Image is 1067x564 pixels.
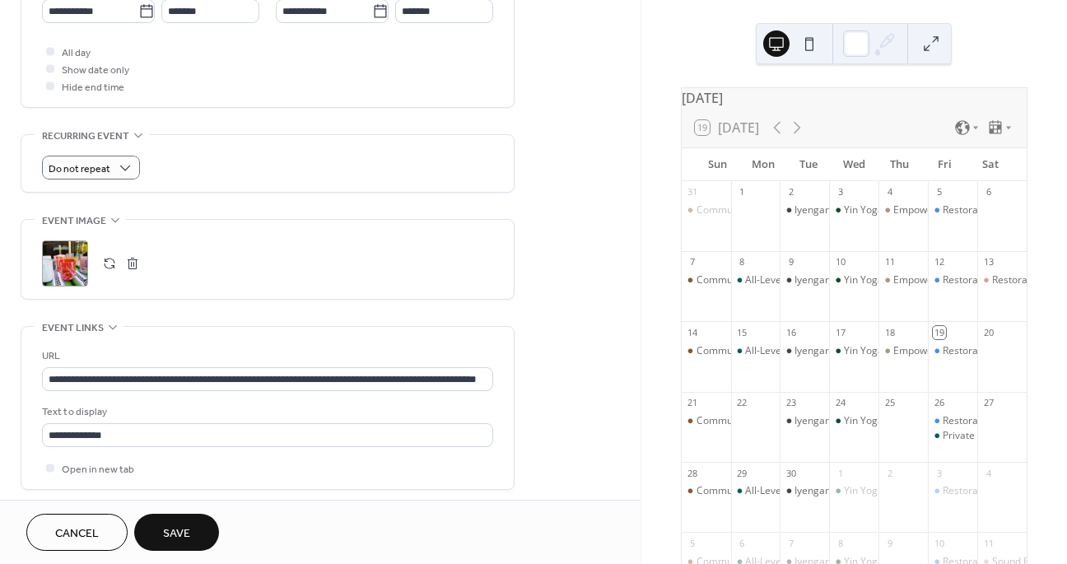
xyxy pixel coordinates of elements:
[687,467,699,479] div: 28
[834,397,846,409] div: 24
[42,212,106,230] span: Event image
[42,240,88,287] div: ;
[943,429,1003,443] div: Private Event
[55,525,99,543] span: Cancel
[877,148,922,181] div: Thu
[878,344,928,358] div: Empowered Transitions: Yoga for Change & Clarity
[785,256,797,268] div: 9
[26,514,128,551] button: Cancel
[832,148,877,181] div: Wed
[780,203,829,217] div: Iyengar Yoga
[844,273,883,287] div: Yin Yoga
[928,273,977,287] div: Restorative Yoga
[736,467,748,479] div: 29
[844,344,883,358] div: Yin Yoga
[982,397,995,409] div: 27
[682,88,1027,108] div: [DATE]
[928,484,977,498] div: Restorative Yoga
[785,186,797,198] div: 2
[745,484,814,498] div: All-Levels Yoga
[785,148,831,181] div: Tue
[928,203,977,217] div: Restorative Yoga
[780,344,829,358] div: Iyengar Yoga
[695,148,740,181] div: Sun
[794,484,855,498] div: Iyengar Yoga
[834,326,846,338] div: 17
[697,203,775,217] div: Community Yoga
[42,319,104,337] span: Event links
[928,344,977,358] div: Restorative Yoga
[780,273,829,287] div: Iyengar Yoga
[933,186,945,198] div: 5
[42,128,129,145] span: Recurring event
[834,256,846,268] div: 10
[62,461,134,478] span: Open in new tab
[878,203,928,217] div: Empowered Transitions: Yoga for Change & Clarity
[928,429,977,443] div: Private Event
[687,326,699,338] div: 14
[968,148,1013,181] div: Sat
[933,537,945,549] div: 10
[736,326,748,338] div: 15
[687,537,699,549] div: 5
[785,467,797,479] div: 30
[878,273,928,287] div: Empowered Transitions: Yoga for Change & Clarity
[697,344,775,358] div: Community Yoga
[829,203,878,217] div: Yin Yoga
[883,326,896,338] div: 18
[982,186,995,198] div: 6
[982,537,995,549] div: 11
[163,525,190,543] span: Save
[834,537,846,549] div: 8
[42,347,490,365] div: URL
[745,344,814,358] div: All-Levels Yoga
[834,467,846,479] div: 1
[62,44,91,62] span: All day
[977,273,1027,287] div: Restorative Yoga Nidra Sound Bath
[731,273,780,287] div: All-Levels Yoga
[62,79,124,96] span: Hide end time
[982,467,995,479] div: 4
[740,148,785,181] div: Mon
[943,484,1020,498] div: Restorative Yoga
[697,273,775,287] div: Community Yoga
[687,186,699,198] div: 31
[844,203,883,217] div: Yin Yoga
[736,186,748,198] div: 1
[682,203,731,217] div: Community Yoga
[829,273,878,287] div: Yin Yoga
[49,160,110,179] span: Do not repeat
[794,203,855,217] div: Iyengar Yoga
[745,273,814,287] div: All-Levels Yoga
[933,256,945,268] div: 12
[844,484,883,498] div: Yin Yoga
[943,414,1020,428] div: Restorative Yoga
[780,484,829,498] div: Iyengar Yoga
[883,397,896,409] div: 25
[731,344,780,358] div: All-Levels Yoga
[687,256,699,268] div: 7
[687,397,699,409] div: 21
[933,397,945,409] div: 26
[42,403,490,421] div: Text to display
[883,186,896,198] div: 4
[785,537,797,549] div: 7
[883,537,896,549] div: 9
[928,414,977,428] div: Restorative Yoga
[785,397,797,409] div: 23
[682,414,731,428] div: Community Yoga
[982,326,995,338] div: 20
[829,344,878,358] div: Yin Yoga
[829,414,878,428] div: Yin Yoga
[682,344,731,358] div: Community Yoga
[697,484,775,498] div: Community Yoga
[982,256,995,268] div: 13
[829,484,878,498] div: Yin Yoga
[736,537,748,549] div: 6
[943,344,1020,358] div: Restorative Yoga
[922,148,967,181] div: Fri
[844,414,883,428] div: Yin Yoga
[794,273,855,287] div: Iyengar Yoga
[785,326,797,338] div: 16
